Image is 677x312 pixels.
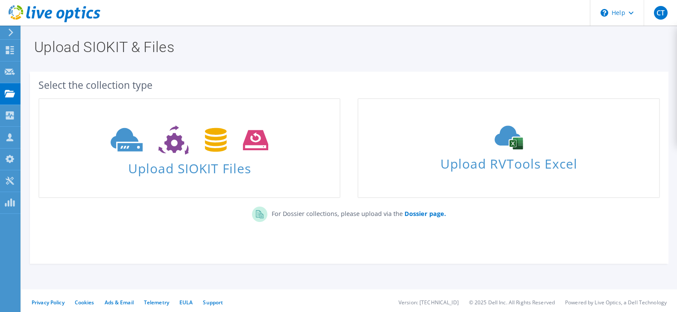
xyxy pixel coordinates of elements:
[34,40,660,54] h1: Upload SIOKIT & Files
[358,152,659,171] span: Upload RVTools Excel
[39,157,340,175] span: Upload SIOKIT Files
[358,98,659,198] a: Upload RVTools Excel
[399,299,459,306] li: Version: [TECHNICAL_ID]
[654,6,668,20] span: CT
[404,210,446,218] b: Dossier page.
[105,299,134,306] a: Ads & Email
[32,299,64,306] a: Privacy Policy
[144,299,169,306] a: Telemetry
[469,299,555,306] li: © 2025 Dell Inc. All Rights Reserved
[75,299,94,306] a: Cookies
[179,299,193,306] a: EULA
[267,207,446,219] p: For Dossier collections, please upload via the
[403,210,446,218] a: Dossier page.
[38,80,660,90] div: Select the collection type
[38,98,340,198] a: Upload SIOKIT Files
[203,299,223,306] a: Support
[565,299,667,306] li: Powered by Live Optics, a Dell Technology
[601,9,608,17] svg: \n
